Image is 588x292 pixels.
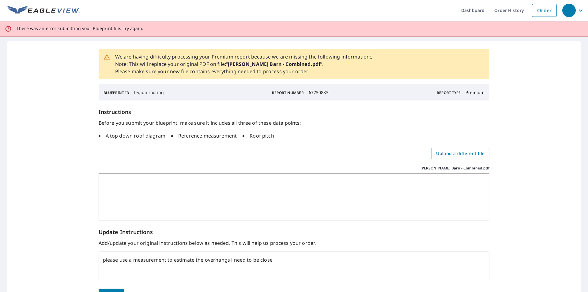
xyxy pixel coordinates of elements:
p: We are having difficulty processing your Premium report because we are missing the following info... [115,53,372,75]
textarea: please use a measurement to estimate the overhangs i need to be close [103,257,485,275]
li: Roof pitch [243,132,274,139]
p: Report Type [437,90,461,96]
img: EV Logo [7,6,80,15]
a: Order [532,4,557,17]
p: Update Instructions [99,228,490,236]
p: Add/update your original instructions below as needed. This will help us process your order. [99,239,490,247]
li: A top down roof diagram [99,132,165,139]
li: Reference measurement [171,132,237,139]
p: [PERSON_NAME] Barn - Combined.pdf [420,165,490,171]
p: Premium [466,89,484,96]
p: Before you submit your blueprint, make sure it includes all three of these data points: [99,119,490,127]
p: Report Number [272,90,303,96]
p: legion roofing [134,89,164,96]
p: 67750885 [309,89,329,96]
p: There was an error submitting your Blueprint file. Try again. [17,26,143,31]
p: Blueprint ID [104,90,129,96]
h6: Instructions [99,108,490,116]
strong: [PERSON_NAME] Barn - Combined.pdf [228,61,320,67]
span: Upload a different file [436,150,484,157]
label: Upload a different file [431,148,489,159]
iframe: Towle Barn - Combined.pdf [99,173,490,221]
